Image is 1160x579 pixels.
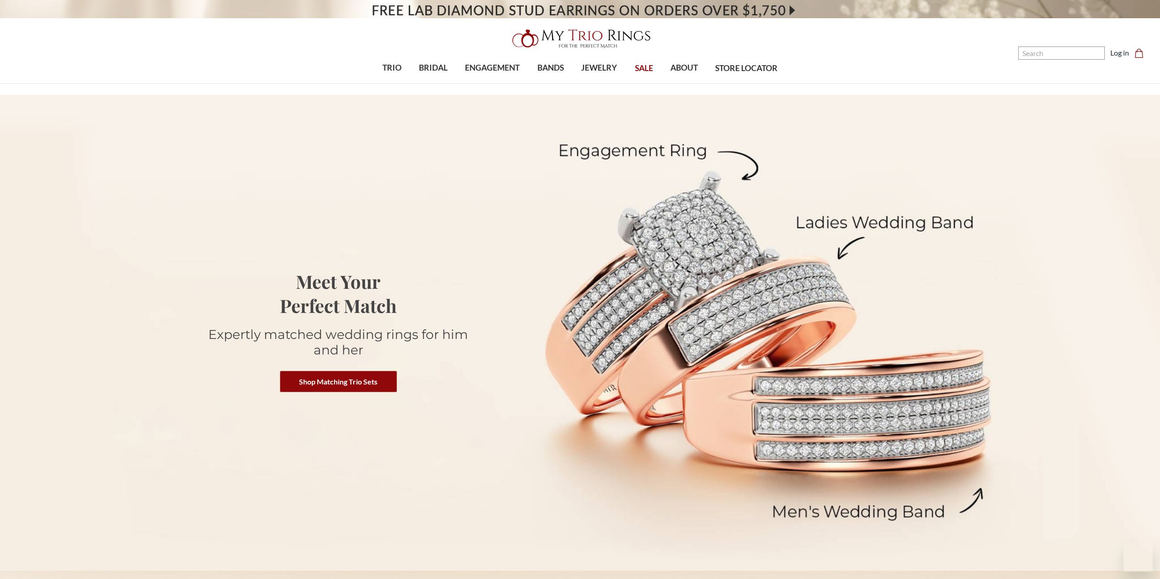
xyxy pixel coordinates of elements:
img: My Trio Rings [507,24,653,53]
a: JEWELRY [572,53,626,83]
input: Search and use arrows or TAB to navigate results [1018,46,1105,60]
a: BRIDAL [410,53,456,83]
a: STORE LOCATOR [706,54,786,83]
span: ENGAGEMENT [465,62,520,74]
span: ABOUT [670,62,698,74]
a: Shop Matching Trio Sets [280,371,397,392]
a: Cart with 0 items [1134,47,1149,58]
span: TRIO [382,62,402,74]
a: ENGAGEMENT [456,53,528,83]
svg: cart.cart_preview [1134,49,1144,58]
button: submenu toggle [595,83,604,84]
button: submenu toggle [546,83,555,84]
a: ABOUT [662,53,706,83]
button: submenu toggle [680,83,689,84]
span: BRIDAL [419,62,448,74]
span: BANDS [537,62,564,74]
span: JEWELRY [581,62,617,74]
a: Log in [1110,47,1129,58]
button: submenu toggle [429,83,438,84]
iframe: Button to launch messaging window [1124,543,1153,572]
span: STORE LOCATOR [715,62,778,74]
a: My Trio Rings [336,24,824,53]
span: SALE [635,62,653,74]
button: submenu toggle [488,83,497,84]
a: BANDS [529,53,572,83]
a: SALE [626,54,661,83]
button: submenu toggle [387,83,397,84]
a: TRIO [374,53,410,83]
